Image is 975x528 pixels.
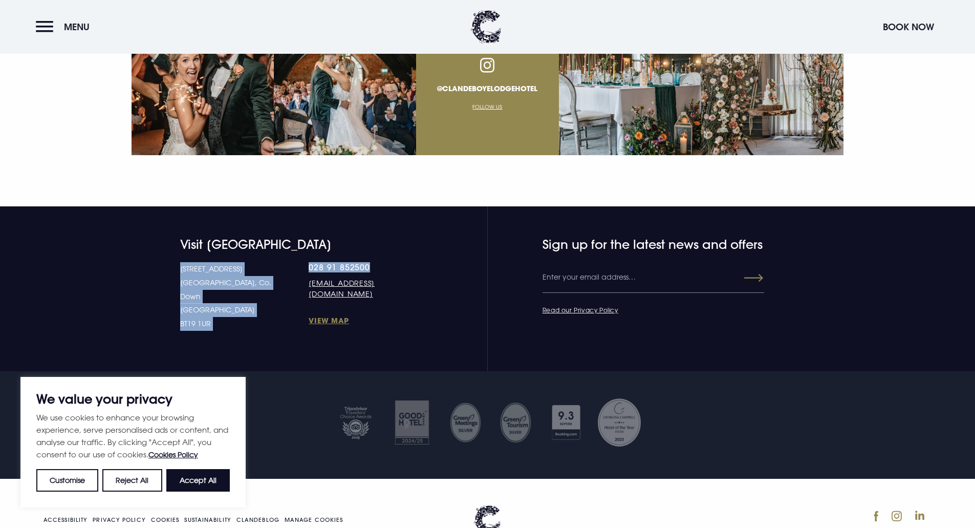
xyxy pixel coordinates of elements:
img: Georgina Campbell Award 2023 [596,397,642,448]
a: Accessibility [44,517,88,523]
a: View Map [309,315,421,325]
button: Submit [726,269,763,287]
a: Cookies [151,517,180,523]
img: Clandeboye Lodge [471,10,502,44]
img: GM SILVER TRANSPARENT [500,402,532,443]
input: Enter your email address… [543,262,764,293]
a: Sustainability [184,517,231,523]
img: Facebook [874,511,878,522]
a: Manage your cookie settings. [285,517,343,523]
a: Clandeblog [236,517,279,523]
div: We value your privacy [20,377,246,508]
a: [EMAIL_ADDRESS][DOMAIN_NAME] [309,278,421,299]
p: We value your privacy [36,393,230,405]
img: Tripadvisor travellers choice 2025 [333,397,379,448]
h4: Sign up for the latest news and offers [543,237,724,252]
button: Customise [36,469,98,492]
button: Reject All [102,469,162,492]
img: Booking com 1 [546,397,587,448]
button: Menu [36,16,95,38]
a: Follow Us [472,103,502,110]
span: Menu [64,21,90,33]
p: [STREET_ADDRESS] [GEOGRAPHIC_DATA], Co. Down [GEOGRAPHIC_DATA] BT19 1UR [180,262,309,330]
img: LinkedIn [915,511,924,520]
button: Accept All [166,469,230,492]
img: Untitled design 35 [449,402,481,443]
a: Read our Privacy Policy [543,306,618,314]
img: Good hotel 24 25 2 [389,397,435,448]
a: Cookies Policy [148,450,198,459]
button: Book Now [878,16,939,38]
a: 028 91 852500 [309,262,421,272]
p: We use cookies to enhance your browsing experience, serve personalised ads or content, and analys... [36,411,230,461]
a: @clandeboyelodgehotel [437,83,537,93]
img: Instagram [892,511,902,521]
a: Privacy Policy [93,517,145,523]
h4: Visit [GEOGRAPHIC_DATA] [180,237,421,252]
